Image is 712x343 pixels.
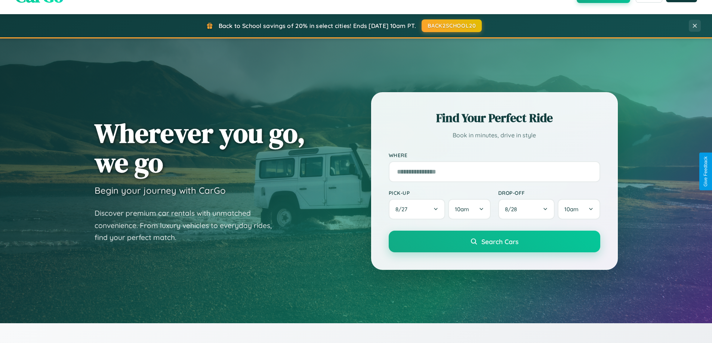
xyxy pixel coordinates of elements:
button: 10am [448,199,490,219]
label: Pick-up [389,190,491,196]
span: 10am [455,206,469,213]
button: BACK2SCHOOL20 [422,19,482,32]
button: 8/27 [389,199,446,219]
label: Drop-off [498,190,600,196]
button: 10am [558,199,600,219]
h2: Find Your Perfect Ride [389,110,600,126]
span: 8 / 28 [505,206,521,213]
p: Discover premium car rentals with unmatched convenience. From luxury vehicles to everyday rides, ... [95,207,281,244]
label: Where [389,152,600,158]
h3: Begin your journey with CarGo [95,185,226,196]
h1: Wherever you go, we go [95,118,305,177]
p: Book in minutes, drive in style [389,130,600,141]
div: Give Feedback [703,156,708,187]
span: Back to School savings of 20% in select cities! Ends [DATE] 10am PT. [219,22,416,29]
button: 8/28 [498,199,555,219]
span: 10am [564,206,579,213]
button: Search Cars [389,231,600,252]
span: 8 / 27 [395,206,411,213]
span: Search Cars [481,237,518,246]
